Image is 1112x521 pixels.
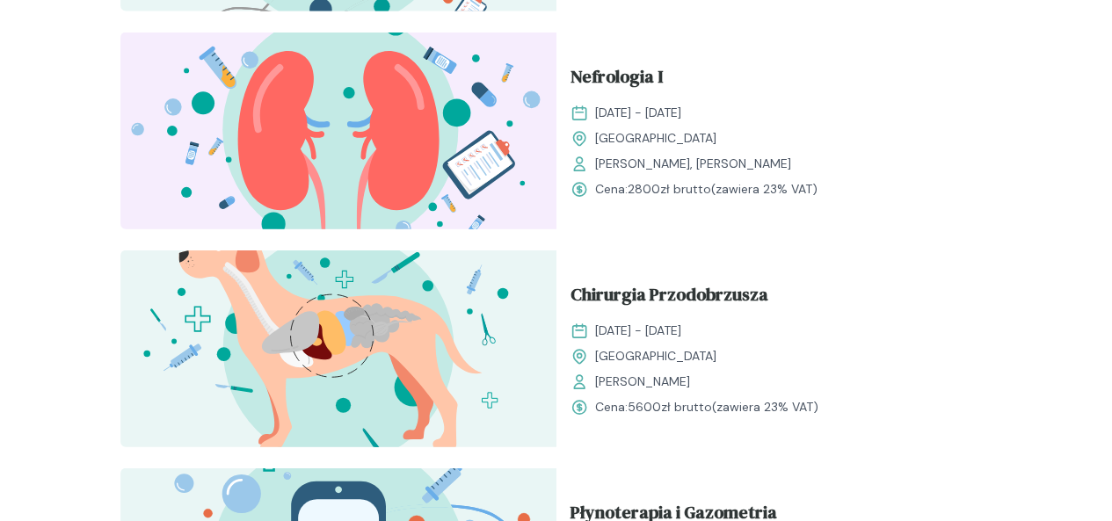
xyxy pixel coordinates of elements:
span: 5600 zł brutto [628,399,712,415]
span: [GEOGRAPHIC_DATA] [595,129,716,148]
span: Nefrologia I [571,63,663,97]
span: Cena: (zawiera 23% VAT) [595,180,818,199]
a: Chirurgia Przodobrzusza [571,281,978,315]
a: Nefrologia I [571,63,978,97]
span: [PERSON_NAME] [595,373,690,391]
span: [DATE] - [DATE] [595,104,681,122]
span: [PERSON_NAME], [PERSON_NAME] [595,155,791,173]
span: Cena: (zawiera 23% VAT) [595,398,818,416]
span: Chirurgia Przodobrzusza [571,281,768,315]
img: ZpbSsR5LeNNTxNrh_Nefro_T.svg [120,33,556,229]
span: [GEOGRAPHIC_DATA] [595,347,716,365]
img: ZpbG-B5LeNNTxNnI_ChiruJB_T.svg [120,250,556,447]
span: [DATE] - [DATE] [595,322,681,340]
span: 2800 zł brutto [628,181,711,197]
